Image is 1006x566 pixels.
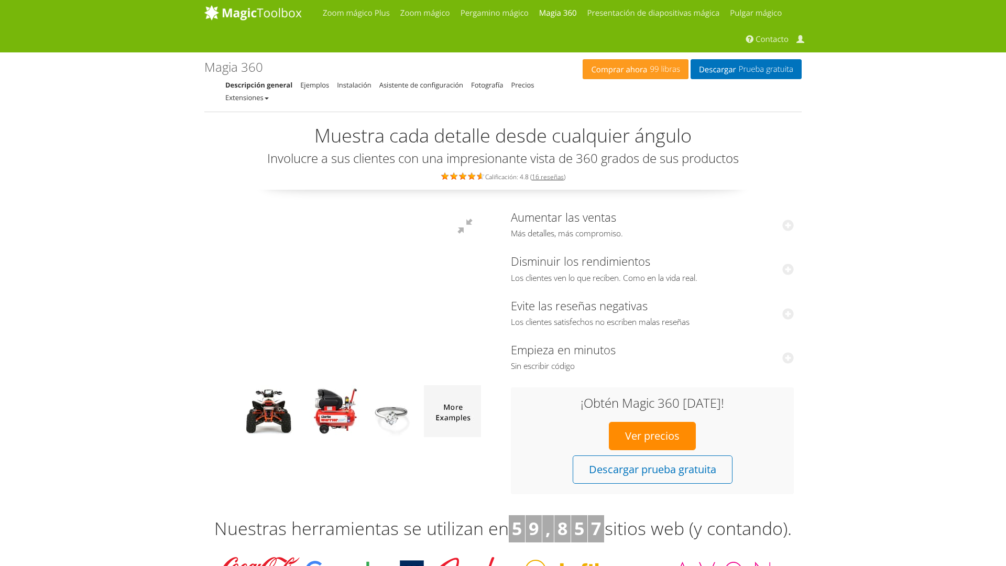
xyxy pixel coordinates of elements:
[511,342,794,372] a: Empieza en minutosSin escribir código
[337,80,371,90] a: Instalación
[511,342,616,357] font: Empieza en minutos
[511,317,690,328] font: Los clientes satisfechos no escriben malas reseñas
[511,253,650,269] font: Disminuir los rendimientos
[511,298,794,328] a: Evite las reseñas negativasLos clientes satisfechos no escriben malas reseñas
[691,59,802,79] a: DescargarPrueba gratuita
[756,34,789,45] font: Contacto
[300,80,329,90] a: Ejemplos
[511,298,648,313] font: Evite las reseñas negativas
[539,8,577,18] font: Magia 360
[204,5,302,20] img: MagicToolbox.com - Herramientas de imagen para tu sitio web
[529,516,539,540] font: 9
[609,422,696,450] a: Ver precios
[225,93,269,102] a: Extensiones
[589,462,716,476] font: Descargar prueba gratuita
[511,253,794,283] a: Disminuir los rendimientosLos clientes ven lo que reciben. Como en la vida real.
[743,26,794,52] a: Contacto
[511,273,697,284] font: Los clientes ven lo que reciben. Como en la vida real.
[573,455,732,484] a: Descargar prueba gratuita
[587,8,720,18] font: Presentación de diapositivas mágica
[461,8,529,18] font: Pergamino mágico
[625,429,680,443] font: Ver precios
[314,123,692,148] font: Muestra cada detalle desde cualquier ángulo
[564,172,565,181] font: )
[532,172,564,181] a: 16 reseñas
[605,516,792,540] font: sitios web (y contando).
[424,385,481,437] img: Más demostraciones de Magic 360
[323,8,390,18] font: Zoom mágico Plus
[379,80,463,90] a: Asistente de configuración
[471,80,503,90] a: Fotografía
[739,64,793,74] font: Prueba gratuita
[400,8,450,18] font: Zoom mágico
[225,80,292,90] a: Descripción general
[557,516,567,540] font: 8
[485,172,532,181] font: Calificación: 4.8 (
[511,80,534,90] a: Precios
[204,58,263,75] font: Magia 360
[511,361,575,372] font: Sin escribir código
[511,209,616,225] font: Aumentar las ventas
[574,516,584,540] font: 5
[591,516,601,540] font: 7
[512,516,522,540] font: 5
[267,149,739,167] font: Involucre a sus clientes con una impresionante vista de 360 ​​grados de sus productos
[581,394,724,411] font: ¡Obtén Magic 360 [DATE]!
[225,93,264,102] font: Extensiones
[650,64,680,74] font: 99 libras
[545,516,551,540] font: ,
[699,64,736,75] font: Descargar
[583,59,688,79] a: Comprar ahora99 libras
[730,8,782,18] font: Pulgar mágico
[511,228,623,239] font: Más detalles, más compromiso.
[214,516,509,540] font: Nuestras herramientas se utilizan en
[591,64,647,75] font: Comprar ahora
[511,209,794,239] a: Aumentar las ventasMás detalles, más compromiso.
